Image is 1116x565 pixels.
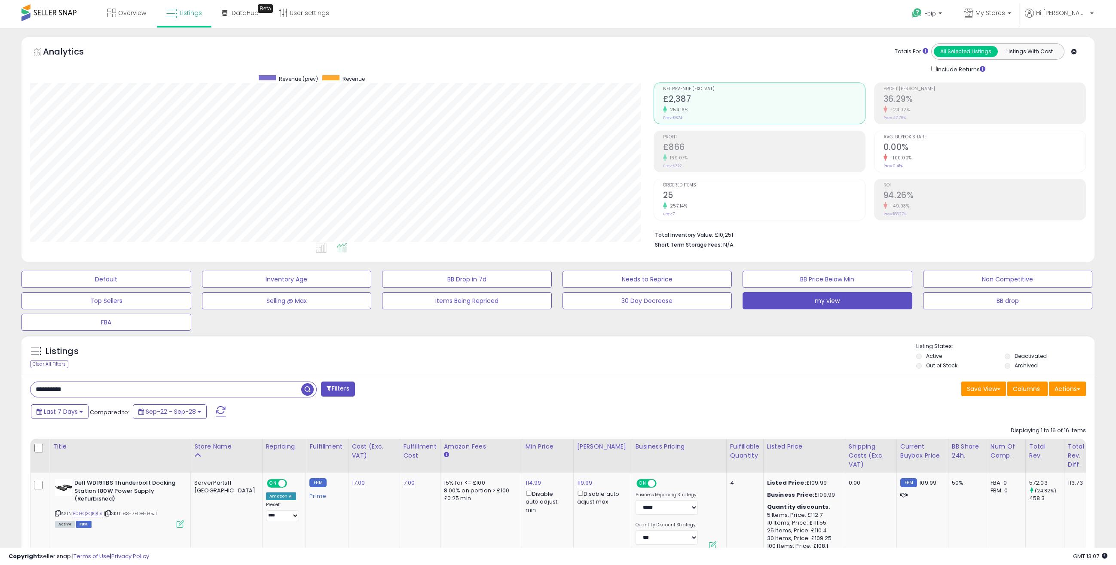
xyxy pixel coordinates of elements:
[352,479,365,487] a: 17.00
[884,183,1085,188] span: ROI
[9,552,40,560] strong: Copyright
[194,442,259,451] div: Store Name
[266,492,296,500] div: Amazon AI
[268,480,278,487] span: ON
[309,478,326,487] small: FBM
[663,183,865,188] span: Ordered Items
[74,479,179,505] b: Dell WD19TBS Thunderbolt Docking Station 180W Power Supply (Refurbished)
[975,9,1005,17] span: My Stores
[636,522,698,528] label: Quantity Discount Strategy:
[924,10,936,17] span: Help
[55,479,184,527] div: ASIN:
[232,9,259,17] span: DataHub
[44,407,78,416] span: Last 7 Days
[577,442,628,451] div: [PERSON_NAME]
[202,292,372,309] button: Selling @ Max
[663,87,865,92] span: Net Revenue (Exc. VAT)
[526,479,541,487] a: 114.99
[655,241,722,248] b: Short Term Storage Fees:
[900,478,917,487] small: FBM
[925,64,996,74] div: Include Returns
[90,408,129,416] span: Compared to:
[266,442,303,451] div: Repricing
[884,142,1085,154] h2: 0.00%
[352,442,396,460] div: Cost (Exc. VAT)
[21,314,191,331] button: FBA
[923,271,1093,288] button: Non Competitive
[309,442,344,451] div: Fulfillment
[1025,9,1094,28] a: Hi [PERSON_NAME]
[926,362,957,369] label: Out of Stock
[849,442,893,469] div: Shipping Costs (Exc. VAT)
[1049,382,1086,396] button: Actions
[321,382,355,397] button: Filters
[53,442,187,451] div: Title
[404,479,415,487] a: 7.00
[767,534,838,542] div: 30 Items, Price: £109.25
[895,48,928,56] div: Totals For
[526,442,570,451] div: Min Price
[767,527,838,534] div: 25 Items, Price: £110.4
[730,442,760,460] div: Fulfillable Quantity
[919,479,936,487] span: 109.99
[194,479,256,495] div: ServerPartsIT [GEOGRAPHIC_DATA]
[55,479,72,496] img: 31SRVkOU8oL._SL40_.jpg
[991,487,1019,495] div: FBM: 0
[767,503,829,511] b: Quantity discounts
[73,552,110,560] a: Terms of Use
[663,142,865,154] h2: £866
[905,1,951,28] a: Help
[444,487,515,495] div: 8.00% on portion > £100
[961,382,1006,396] button: Save View
[663,94,865,106] h2: £2,387
[444,495,515,502] div: £0.25 min
[1035,487,1056,494] small: (24.82%)
[404,442,437,460] div: Fulfillment Cost
[636,492,698,498] label: Business Repricing Strategy:
[76,521,92,528] span: FBM
[21,271,191,288] button: Default
[133,404,207,419] button: Sep-22 - Sep-28
[285,480,299,487] span: OFF
[46,345,79,357] h5: Listings
[1036,9,1088,17] span: Hi [PERSON_NAME]
[55,521,75,528] span: All listings currently available for purchase on Amazon
[884,115,906,120] small: Prev: 47.76%
[636,442,723,451] div: Business Pricing
[526,489,567,514] div: Disable auto adjust min
[663,211,675,217] small: Prev: 7
[118,9,146,17] span: Overview
[1007,382,1048,396] button: Columns
[887,203,910,209] small: -49.93%
[767,479,806,487] b: Listed Price:
[952,479,980,487] div: 50%
[1029,495,1064,502] div: 458.3
[146,407,196,416] span: Sep-22 - Sep-28
[911,8,922,18] i: Get Help
[934,46,998,57] button: All Selected Listings
[1068,442,1092,469] div: Total Rev. Diff.
[563,292,732,309] button: 30 Day Decrease
[923,292,1093,309] button: BB drop
[743,292,912,309] button: my view
[767,503,838,511] div: :
[655,229,1079,239] li: £10,251
[884,135,1085,140] span: Avg. Buybox Share
[444,479,515,487] div: 15% for <= £100
[342,75,365,82] span: Revenue
[577,479,593,487] a: 119.99
[202,271,372,288] button: Inventory Age
[667,203,688,209] small: 257.14%
[43,46,101,60] h5: Analytics
[887,155,912,161] small: -100.00%
[637,480,648,487] span: ON
[9,553,149,561] div: seller snap | |
[884,211,906,217] small: Prev: 188.27%
[926,352,942,360] label: Active
[21,292,191,309] button: Top Sellers
[258,4,273,13] div: Tooltip anchor
[991,442,1022,460] div: Num of Comp.
[382,292,552,309] button: Items Being Repriced
[73,510,103,517] a: B09QXQ1QL9
[900,442,945,460] div: Current Buybox Price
